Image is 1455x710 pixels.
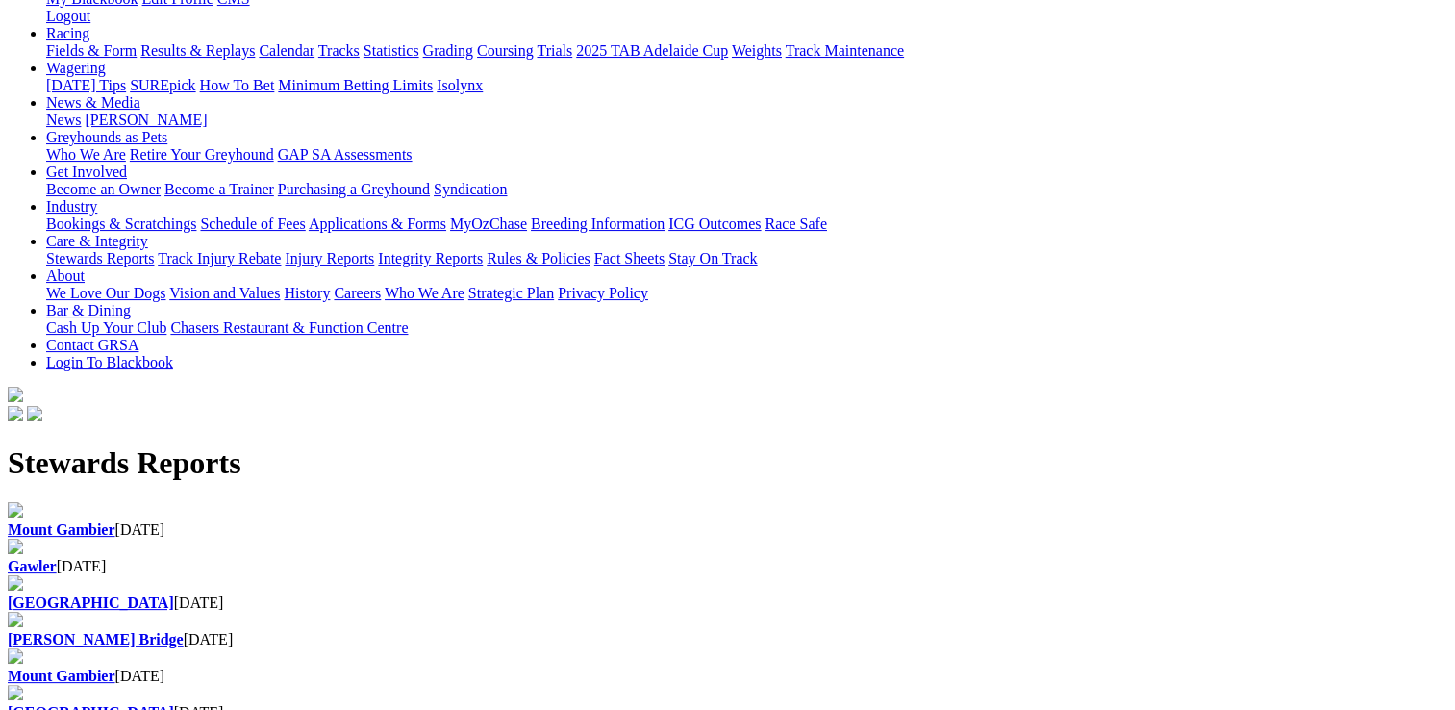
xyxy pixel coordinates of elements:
a: Vision and Values [169,285,280,301]
a: Minimum Betting Limits [278,77,433,93]
a: Integrity Reports [378,250,483,266]
div: Care & Integrity [46,250,1447,267]
a: Statistics [364,42,419,59]
a: Mount Gambier [8,521,115,538]
a: We Love Our Dogs [46,285,165,301]
a: Breeding Information [531,216,665,232]
div: [DATE] [8,595,1447,612]
a: [PERSON_NAME] Bridge [8,631,184,647]
a: Become a Trainer [164,181,274,197]
a: Results & Replays [140,42,255,59]
a: Cash Up Your Club [46,319,166,336]
a: Get Involved [46,164,127,180]
a: Stay On Track [668,250,757,266]
a: Racing [46,25,89,41]
a: [PERSON_NAME] [85,112,207,128]
a: News [46,112,81,128]
a: Applications & Forms [309,216,446,232]
a: [DATE] Tips [46,77,126,93]
a: Who We Are [385,285,464,301]
a: News & Media [46,94,140,111]
img: file-red.svg [8,612,23,627]
img: file-red.svg [8,685,23,700]
a: Bar & Dining [46,302,131,318]
a: Rules & Policies [487,250,590,266]
a: Login To Blackbook [46,354,173,370]
img: file-red.svg [8,575,23,591]
a: [GEOGRAPHIC_DATA] [8,595,174,611]
a: Contact GRSA [46,337,138,353]
a: Isolynx [437,77,483,93]
a: Logout [46,8,90,24]
img: file-red.svg [8,502,23,518]
img: logo-grsa-white.png [8,387,23,402]
a: Calendar [259,42,314,59]
img: facebook.svg [8,406,23,421]
div: [DATE] [8,631,1447,648]
a: Greyhounds as Pets [46,129,167,145]
a: History [284,285,330,301]
div: Get Involved [46,181,1447,198]
a: Fact Sheets [594,250,665,266]
a: Syndication [434,181,507,197]
a: Track Maintenance [786,42,904,59]
a: Industry [46,198,97,215]
div: Wagering [46,77,1447,94]
a: Trials [537,42,572,59]
a: Mount Gambier [8,668,115,684]
div: Bar & Dining [46,319,1447,337]
a: Stewards Reports [46,250,154,266]
a: Privacy Policy [558,285,648,301]
a: Schedule of Fees [200,216,305,232]
a: Strategic Plan [468,285,554,301]
a: ICG Outcomes [668,216,761,232]
a: Tracks [318,42,360,59]
a: 2025 TAB Adelaide Cup [576,42,728,59]
a: Wagering [46,60,106,76]
div: Greyhounds as Pets [46,146,1447,164]
a: Retire Your Greyhound [130,146,274,163]
a: Weights [732,42,782,59]
a: MyOzChase [450,216,527,232]
img: twitter.svg [27,406,42,421]
h1: Stewards Reports [8,445,1447,481]
a: Who We Are [46,146,126,163]
div: About [46,285,1447,302]
a: Grading [423,42,473,59]
div: [DATE] [8,668,1447,685]
a: How To Bet [200,77,275,93]
div: Racing [46,42,1447,60]
div: News & Media [46,112,1447,129]
a: GAP SA Assessments [278,146,413,163]
a: Chasers Restaurant & Function Centre [170,319,408,336]
div: [DATE] [8,521,1447,539]
a: Care & Integrity [46,233,148,249]
a: Careers [334,285,381,301]
a: About [46,267,85,284]
a: Fields & Form [46,42,137,59]
a: Race Safe [765,216,826,232]
div: [DATE] [8,558,1447,575]
img: file-red.svg [8,539,23,554]
a: SUREpick [130,77,195,93]
a: Injury Reports [285,250,374,266]
a: Become an Owner [46,181,161,197]
img: file-red.svg [8,648,23,664]
a: Bookings & Scratchings [46,216,196,232]
a: Purchasing a Greyhound [278,181,430,197]
a: Coursing [477,42,534,59]
div: Industry [46,216,1447,233]
a: Track Injury Rebate [158,250,281,266]
a: Gawler [8,558,57,574]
